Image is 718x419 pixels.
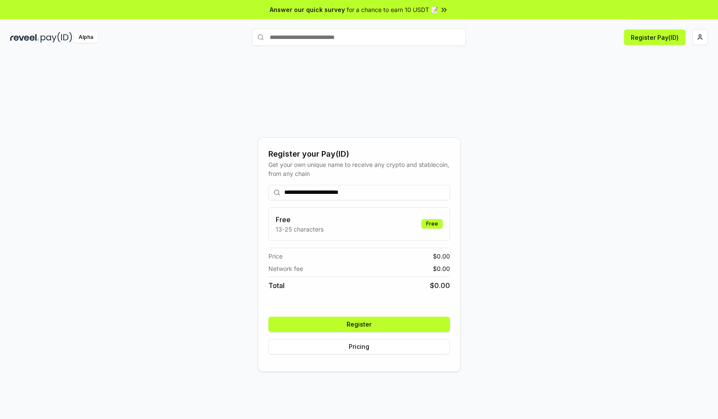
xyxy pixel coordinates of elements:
span: Total [268,280,285,291]
p: 13-25 characters [276,225,324,234]
h3: Free [276,214,324,225]
img: reveel_dark [10,32,39,43]
span: Price [268,252,282,261]
div: Alpha [74,32,98,43]
div: Free [421,219,443,229]
span: Answer our quick survey [270,5,345,14]
div: Get your own unique name to receive any crypto and stablecoin, from any chain [268,160,450,178]
span: $ 0.00 [430,280,450,291]
button: Register Pay(ID) [624,30,686,45]
span: Network fee [268,264,303,273]
button: Pricing [268,339,450,354]
img: pay_id [41,32,72,43]
span: $ 0.00 [433,252,450,261]
div: Register your Pay(ID) [268,148,450,160]
button: Register [268,317,450,332]
span: for a chance to earn 10 USDT 📝 [347,5,438,14]
span: $ 0.00 [433,264,450,273]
